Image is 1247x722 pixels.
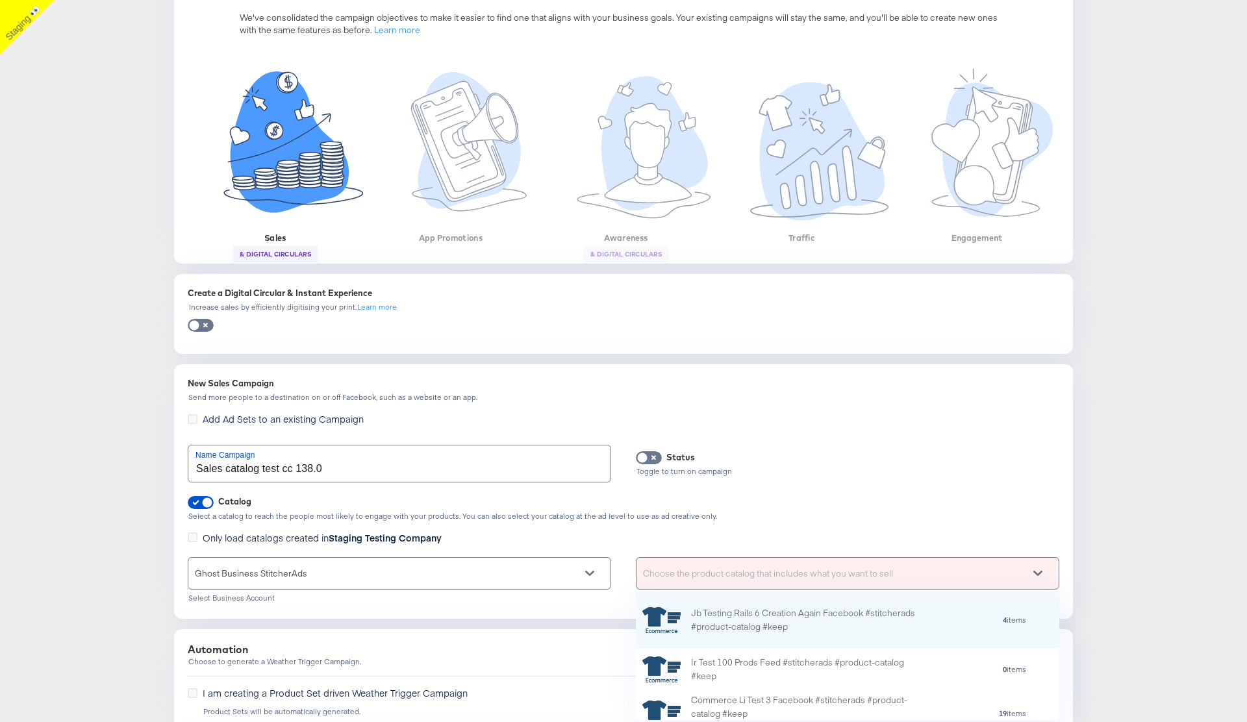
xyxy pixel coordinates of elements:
input: Enter your campaign name [188,445,611,482]
a: Learn more [357,303,397,312]
span: & DIGITAL CIRCULARS [583,250,668,259]
div: We've consolidated the campaign objectives to make it easier to find one that aligns with your bu... [240,1,1007,36]
div: Choose to generate a Weather Trigger Campaign. [188,657,1059,666]
div: items [918,616,1027,625]
strong: 4 [1003,615,1007,625]
div: items [918,709,1027,718]
span: Ghost Business StitcherAds [195,567,307,579]
span: I am creating a Product Set driven Weather Trigger Campaign [203,686,468,699]
span: & DIGITAL CIRCULARS [233,250,318,259]
div: Select Business Account [188,593,611,603]
div: Select a catalog to reach the people most likely to engage with your products. You can also selec... [188,512,1059,521]
div: grid [636,591,1059,721]
div: Jb Testing Rails 6 Creation Again Facebook #stitcherads #product-catalog #keep [691,606,918,634]
span: Add Ad Sets to an existing Campaign [203,412,364,425]
div: Create a Digital Circular & Instant Experience [188,287,1059,299]
div: New Sales Campaign [188,377,1059,390]
div: Ir Test 100 Prods Feed #stitcherads #product-catalog #keep [691,656,918,683]
div: Send more people to a destination on or off Facebook, such as a website or an app. [188,393,1059,402]
a: Learn more [374,24,420,36]
strong: Staging Testing Company [329,531,442,544]
div: Toggle to turn on campaign [636,467,1059,476]
strong: 0 [1003,664,1007,674]
strong: 19 [999,708,1007,718]
div: Product Sets will be automatically generated. [203,707,1059,716]
div: Choose the product catalog that includes what you want to sell [636,558,1059,589]
div: Automation [188,642,1059,657]
div: items [918,665,1027,674]
div: Increase sales by efficiently digitising your print. [188,303,357,312]
div: Status [666,451,695,464]
div: Catalog [218,495,251,508]
span: Only load catalogs created in [203,531,442,544]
